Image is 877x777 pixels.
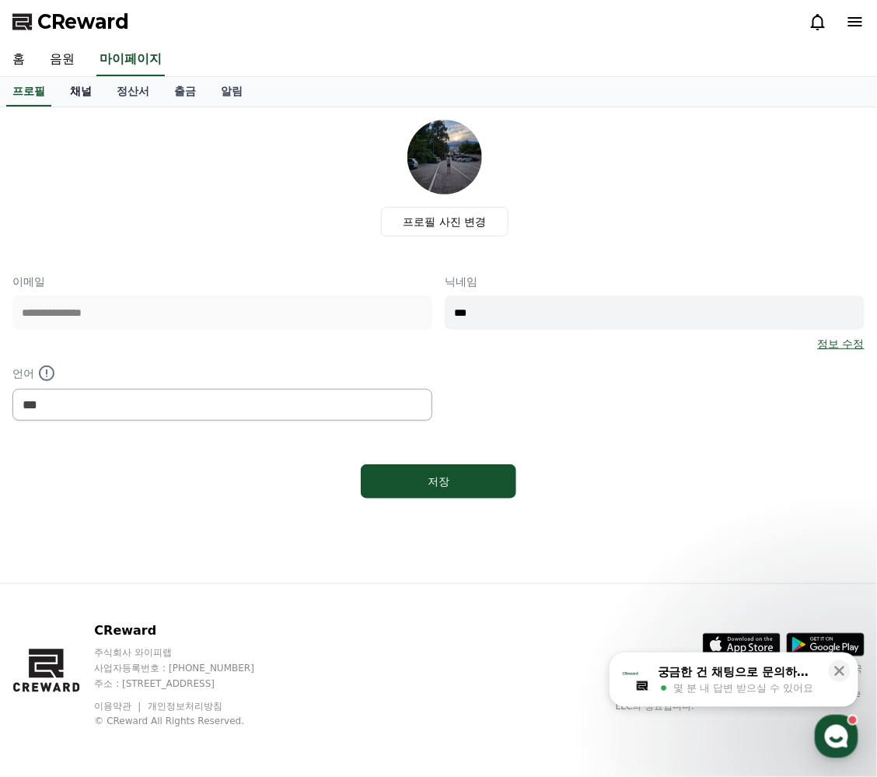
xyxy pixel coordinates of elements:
a: 개인정보처리방침 [148,701,222,712]
p: 주식회사 와이피랩 [94,646,284,659]
span: 홈 [49,516,58,529]
p: 언어 [12,364,432,383]
a: 알림 [208,77,255,107]
a: 정산서 [104,77,162,107]
p: © CReward All Rights Reserved. [94,715,284,727]
img: profile_image [407,120,482,194]
a: 마이페이지 [96,44,165,76]
a: 음원 [37,44,87,76]
p: 주소 : [STREET_ADDRESS] [94,677,284,690]
span: 대화 [142,517,161,530]
a: 대화 [103,493,201,532]
p: 사업자등록번호 : [PHONE_NUMBER] [94,662,284,674]
a: 채널 [58,77,104,107]
a: 홈 [5,493,103,532]
a: 이용약관 [94,701,143,712]
a: 프로필 [6,77,51,107]
div: 저장 [392,474,485,489]
p: 닉네임 [445,274,865,289]
span: 설정 [240,516,259,529]
span: CReward [37,9,129,34]
a: CReward [12,9,129,34]
p: 이메일 [12,274,432,289]
button: 저장 [361,464,516,499]
p: CReward [94,621,284,640]
a: 출금 [162,77,208,107]
a: 정보 수정 [818,336,865,352]
a: 설정 [201,493,299,532]
label: 프로필 사진 변경 [381,207,509,236]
